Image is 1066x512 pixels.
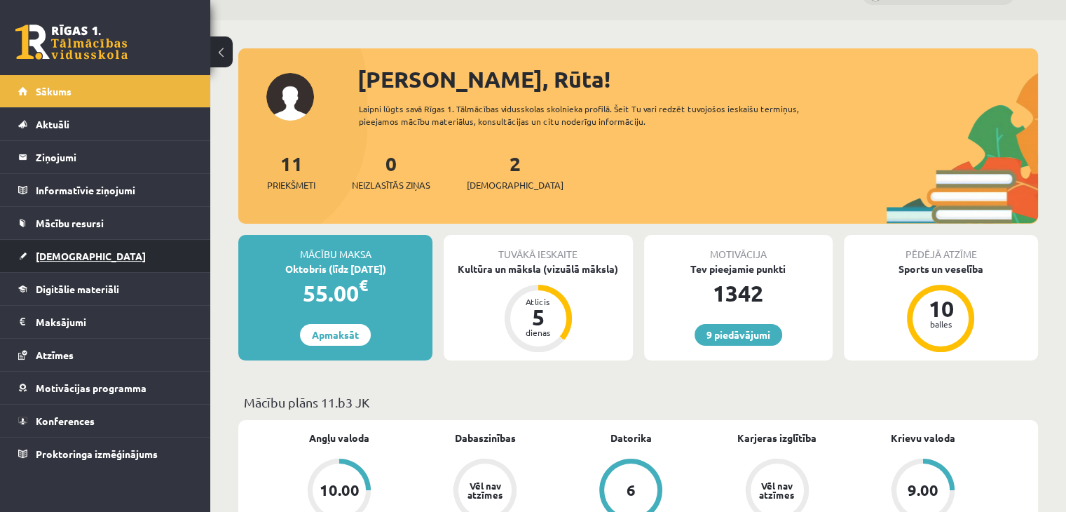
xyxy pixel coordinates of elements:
span: Aktuāli [36,118,69,130]
span: Sākums [36,85,71,97]
a: Informatīvie ziņojumi [18,174,193,206]
div: Pēdējā atzīme [844,235,1038,262]
div: dienas [517,328,559,337]
div: Tuvākā ieskaite [444,235,632,262]
a: Datorika [610,431,652,445]
div: Kultūra un māksla (vizuālā māksla) [444,262,632,276]
div: 55.00 [238,276,432,310]
a: Mācību resursi [18,207,193,239]
a: [DEMOGRAPHIC_DATA] [18,240,193,272]
a: Sākums [18,75,193,107]
a: Ziņojumi [18,141,193,173]
span: € [359,275,368,295]
a: Motivācijas programma [18,372,193,404]
p: Mācību plāns 11.b3 JK [244,393,1032,412]
a: Konferences [18,405,193,437]
a: Sports un veselība 10 balles [844,262,1038,354]
a: Dabaszinības [455,431,516,445]
div: Vēl nav atzīmes [465,481,505,499]
a: Karjeras izglītība [737,431,816,445]
span: Proktoringa izmēģinājums [36,447,158,460]
div: Tev pieejamie punkti [644,262,833,276]
div: 9.00 [908,483,938,498]
div: Atlicis [517,297,559,306]
a: 9 piedāvājumi [695,324,782,346]
a: 11Priekšmeti [267,151,315,192]
div: 5 [517,306,559,328]
span: Konferences [36,415,95,427]
div: [PERSON_NAME], Rūta! [357,62,1038,96]
div: 10.00 [320,483,360,498]
a: Aktuāli [18,108,193,140]
div: 6 [627,483,636,498]
a: Angļu valoda [309,431,369,445]
span: [DEMOGRAPHIC_DATA] [467,178,563,192]
span: Mācību resursi [36,217,104,229]
div: Vēl nav atzīmes [758,481,797,499]
span: Digitālie materiāli [36,283,119,295]
a: 0Neizlasītās ziņas [352,151,430,192]
a: Maksājumi [18,306,193,338]
a: Kultūra un māksla (vizuālā māksla) Atlicis 5 dienas [444,262,632,354]
legend: Ziņojumi [36,141,193,173]
span: Motivācijas programma [36,382,146,394]
a: Rīgas 1. Tālmācības vidusskola [15,25,128,60]
div: Mācību maksa [238,235,432,262]
legend: Informatīvie ziņojumi [36,174,193,206]
div: Sports un veselība [844,262,1038,276]
span: Priekšmeti [267,178,315,192]
div: Laipni lūgts savā Rīgas 1. Tālmācības vidusskolas skolnieka profilā. Šeit Tu vari redzēt tuvojošo... [359,102,839,128]
a: Apmaksāt [300,324,371,346]
span: Neizlasītās ziņas [352,178,430,192]
div: Oktobris (līdz [DATE]) [238,262,432,276]
div: Motivācija [644,235,833,262]
a: Digitālie materiāli [18,273,193,305]
a: Proktoringa izmēģinājums [18,438,193,470]
div: 10 [920,297,962,320]
legend: Maksājumi [36,306,193,338]
a: Atzīmes [18,339,193,371]
div: balles [920,320,962,328]
div: 1342 [644,276,833,310]
a: Krievu valoda [891,431,955,445]
span: [DEMOGRAPHIC_DATA] [36,250,146,262]
a: 2[DEMOGRAPHIC_DATA] [467,151,563,192]
span: Atzīmes [36,349,74,361]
